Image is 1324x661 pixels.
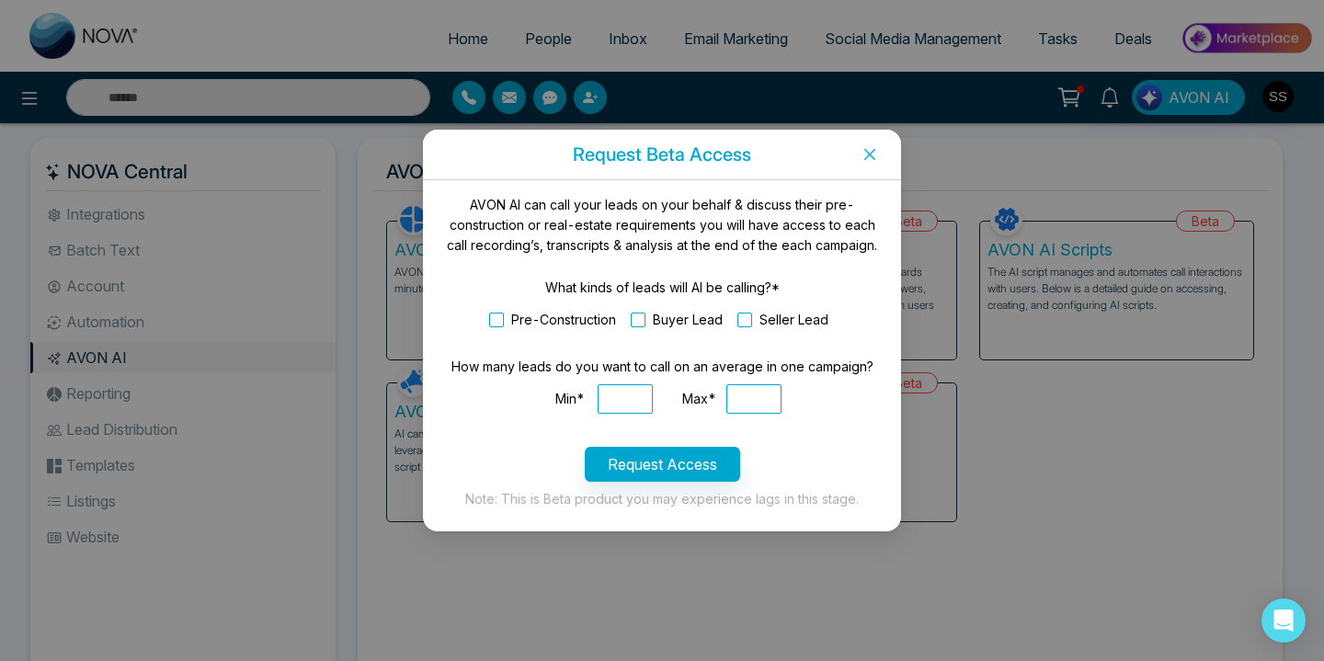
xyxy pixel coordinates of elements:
[423,144,901,165] div: Request Beta Access
[445,195,879,256] div: AVON AI can call your leads on your behalf & discuss their pre-construction or real-estate requir...
[585,447,740,482] button: Request Access
[451,357,873,377] label: How many leads do you want to call on an average in one campaign?
[545,278,780,298] label: What kinds of leads will AI be calling?*
[1261,598,1306,643] div: Open Intercom Messenger
[752,310,836,330] span: Seller Lead
[862,147,877,162] span: close
[645,310,730,330] span: Buyer Lead
[839,130,901,179] button: Close
[445,489,879,509] div: Note: This is Beta product you may experience lags in this stage.
[504,310,623,330] span: Pre-Construction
